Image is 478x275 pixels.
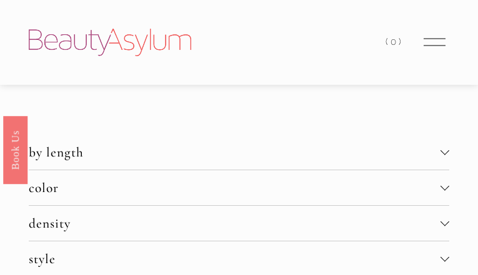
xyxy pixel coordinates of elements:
span: 0 [391,36,399,47]
span: color [29,180,441,196]
button: by length [29,135,449,170]
a: Book Us [3,115,27,183]
span: density [29,215,441,231]
img: Beauty Asylum | Bridal Hair &amp; Makeup Charlotte &amp; Atlanta [29,29,191,56]
a: 0 items in cart [386,34,403,51]
span: ( [386,36,391,47]
span: style [29,251,441,267]
button: color [29,170,449,205]
span: by length [29,144,441,160]
span: ) [399,36,404,47]
button: density [29,206,449,241]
